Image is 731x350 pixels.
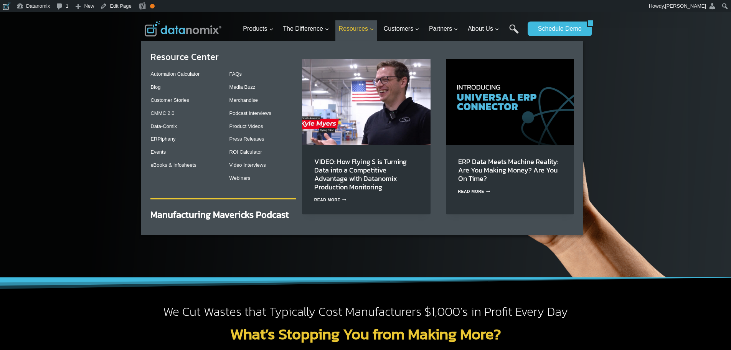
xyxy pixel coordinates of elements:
[528,22,587,36] a: Schedule Demo
[384,24,419,34] span: Customers
[150,149,166,155] a: Events
[150,110,174,116] a: CMMC 2.0
[229,149,262,155] a: ROI Calculator
[458,156,558,184] a: ERP Data Meets Machine Reality: Are You Making Money? Are You On Time?
[509,24,519,41] a: Search
[150,50,219,63] a: Resource Center
[229,71,242,77] a: FAQs
[229,162,266,168] a: Video Interviews
[104,171,129,177] a: Privacy Policy
[229,84,256,90] a: Media Buzz
[468,24,499,34] span: About Us
[150,97,189,103] a: Customer Stories
[173,0,197,7] span: Last Name
[150,136,175,142] a: ERPiphany
[229,136,264,142] a: Press Releases
[446,59,574,145] img: How the Datanomix Universal ERP Connector Transforms Job Performance & ERP Insights
[243,24,273,34] span: Products
[458,189,490,194] a: Read More
[150,71,200,77] a: Automation Calculator
[314,156,407,192] a: VIDEO: How Flying S is Turning Data into a Competitive Advantage with Datanomix Production Monito...
[150,162,196,168] a: eBooks & Infosheets
[86,171,97,177] a: Terms
[145,304,587,320] h2: We Cut Wastes that Typically Cost Manufacturers $1,000’s in Profit Every Day
[150,4,155,8] div: OK
[339,24,374,34] span: Resources
[665,3,706,9] span: [PERSON_NAME]
[150,84,160,90] a: Blog
[229,97,258,103] a: Merchandise
[240,17,524,41] nav: Primary Navigation
[302,59,431,145] img: VIDEO: How Flying S is Turning Data into a Competitive Advantage with Datanomix Production Monito...
[150,208,289,221] a: Manufacturing Mavericks Podcast
[283,24,329,34] span: The Difference
[150,123,177,129] a: Data-Comix
[145,326,587,342] h2: What’s Stopping You from Making More?
[429,24,458,34] span: Partners
[173,32,207,39] span: Phone number
[314,198,347,202] a: Read More
[229,110,271,116] a: Podcast Interviews
[229,175,251,181] a: Webinars
[229,123,263,129] a: Product Videos
[145,21,221,36] img: Datanomix
[173,95,202,102] span: State/Region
